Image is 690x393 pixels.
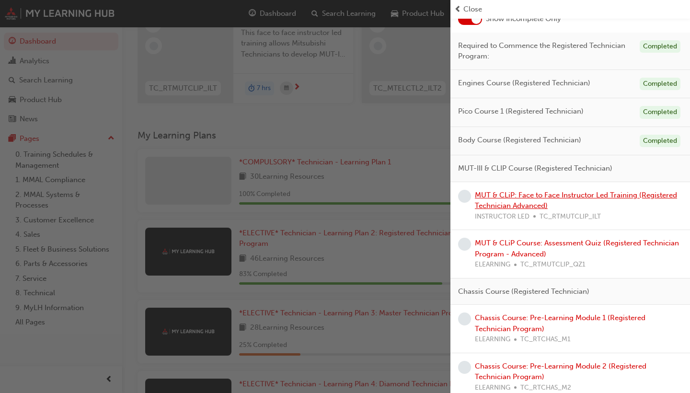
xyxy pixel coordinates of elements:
[458,163,612,174] span: MUT-III & CLIP Course (Registered Technician)
[640,78,680,91] div: Completed
[486,13,561,24] span: Show Incomplete Only
[520,259,586,270] span: TC_RTMUTCLIP_QZ1
[475,313,645,333] a: Chassis Course: Pre-Learning Module 1 (Registered Technician Program)
[458,361,471,374] span: learningRecordVerb_NONE-icon
[454,4,686,15] button: prev-iconClose
[458,312,471,325] span: learningRecordVerb_NONE-icon
[454,4,461,15] span: prev-icon
[458,190,471,203] span: learningRecordVerb_NONE-icon
[463,4,482,15] span: Close
[540,211,601,222] span: TC_RTMUTCLIP_ILT
[475,191,677,210] a: MUT & CLiP: Face to Face Instructor Led Training (Registered Technician Advanced)
[458,286,589,297] span: Chassis Course (Registered Technician)
[640,135,680,148] div: Completed
[458,238,471,251] span: learningRecordVerb_NONE-icon
[458,106,584,117] span: Pico Course 1 (Registered Technician)
[475,334,510,345] span: ELEARNING
[458,78,590,89] span: Engines Course (Registered Technician)
[475,362,646,381] a: Chassis Course: Pre-Learning Module 2 (Registered Technician Program)
[640,40,680,53] div: Completed
[520,334,571,345] span: TC_RTCHAS_M1
[475,239,679,258] a: MUT & CLiP Course: Assessment Quiz (Registered Technician Program - Advanced)
[475,211,529,222] span: INSTRUCTOR LED
[458,135,581,146] span: Body Course (Registered Technician)
[475,259,510,270] span: ELEARNING
[640,106,680,119] div: Completed
[458,40,632,62] span: Required to Commence the Registered Technician Program:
